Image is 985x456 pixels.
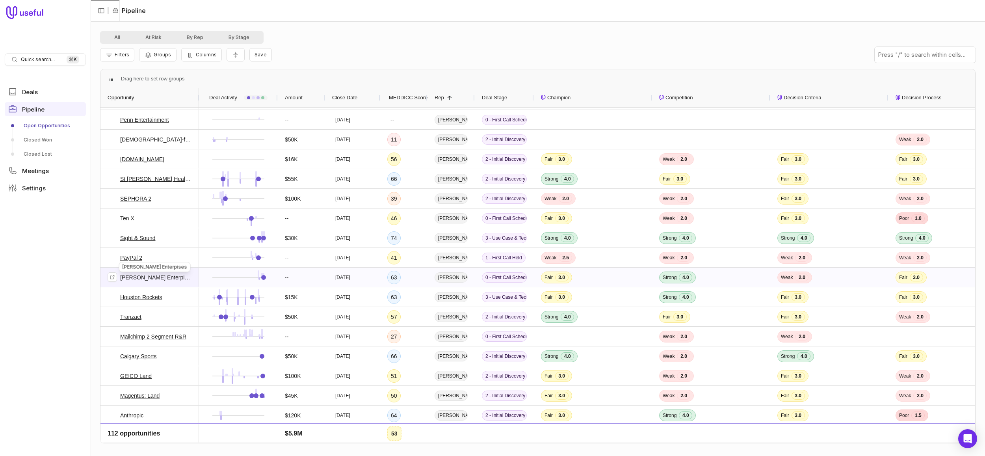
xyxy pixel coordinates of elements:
button: By Stage [216,33,262,42]
time: [DATE] [335,235,350,241]
span: -- [285,253,288,262]
button: Group Pipeline [139,48,176,61]
span: [PERSON_NAME] [435,115,468,125]
span: 4.0 [915,431,929,439]
span: Fair [781,215,789,221]
span: [PERSON_NAME] Best [435,233,468,243]
a: Houston Rockets [120,292,162,302]
a: PayPal 2 [120,253,142,262]
div: 66 [387,428,401,442]
a: ETS [120,430,131,440]
span: 2.0 [913,372,927,380]
a: Deals [5,85,86,99]
span: Fair [781,195,789,202]
div: 56 [387,153,401,166]
time: [DATE] [335,156,350,162]
span: Weak [663,156,675,162]
span: 2 - Initial Discovery [482,351,527,361]
span: MEDDICC Score [389,93,427,102]
span: Fair [899,274,907,281]
div: Decision Criteria [777,88,881,107]
span: [PERSON_NAME] Best [435,272,468,283]
span: 3.0 [555,392,569,400]
span: $50K [285,312,298,322]
span: 2.0 [677,431,690,439]
span: Fair [781,176,789,182]
span: Deal Activity [209,93,237,102]
span: Fair [899,156,907,162]
span: Fair [545,412,553,419]
span: Fair [781,314,789,320]
span: 3.0 [555,155,569,163]
span: 3.0 [673,175,687,183]
div: 50 [387,389,401,402]
button: Filter Pipeline [100,48,134,61]
span: Fair [545,274,553,281]
span: $100K [285,371,301,381]
span: 2.0 [677,392,690,400]
span: 3.0 [792,313,805,321]
span: $45K [285,391,298,400]
span: Strong [899,432,913,438]
span: 4.0 [797,352,810,360]
a: Pipeline [5,102,86,116]
span: Fair [781,393,789,399]
span: Fair [545,294,553,300]
span: Columns [196,52,217,58]
div: 46 [387,212,401,225]
span: Fair [545,215,553,221]
span: 3.0 [910,274,923,281]
span: 3.0 [910,352,923,360]
span: 2.0 [677,372,690,380]
span: 2.0 [677,155,690,163]
span: Decision Process [902,93,941,102]
div: 66 [387,172,401,186]
span: 2 - Initial Discovery [482,194,527,204]
span: Fair [781,432,789,438]
span: 2.0 [913,254,927,262]
span: 4.0 [561,234,574,242]
span: 3 - Use Case & Technical Validation [482,430,527,440]
span: 3.0 [673,313,687,321]
div: 63 [387,290,401,304]
span: [PERSON_NAME] [435,371,468,381]
div: 41 [387,251,401,264]
span: Strong [545,432,558,438]
div: 51 [387,369,401,383]
span: Fair [545,393,553,399]
span: [PERSON_NAME] Best [435,253,468,263]
span: 2.0 [795,254,808,262]
div: 66 [387,350,401,363]
input: Press "/" to search within cells... [875,47,976,63]
span: [PERSON_NAME] [435,391,468,401]
span: Strong [781,235,795,241]
span: Deal Stage [482,93,507,102]
span: Fair [781,156,789,162]
span: $50K [285,430,298,440]
span: $50K [285,352,298,361]
div: Champion [541,88,645,107]
a: [PERSON_NAME] Enterpises [120,273,192,282]
a: Open Opportunities [5,119,86,132]
span: Weak [899,393,911,399]
span: 2 - Initial Discovery [482,174,527,184]
a: Sight & Sound [120,233,156,243]
span: [PERSON_NAME] [435,430,468,440]
div: Row Groups [121,74,184,84]
span: [PERSON_NAME] [435,134,468,145]
time: [DATE] [335,215,350,221]
span: 4.0 [561,313,574,321]
span: Strong [545,353,558,359]
span: Weak [663,393,675,399]
span: 3.0 [792,175,805,183]
span: 3 - Use Case & Technical Validation [482,233,527,243]
span: Strong [663,235,676,241]
span: -- [285,115,288,125]
time: [DATE] [335,314,350,320]
span: 3.0 [792,431,805,439]
div: 74 [387,231,401,245]
time: [DATE] [335,176,350,182]
span: 3.0 [555,293,569,301]
div: 57 [387,310,401,324]
div: -- [387,114,397,126]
